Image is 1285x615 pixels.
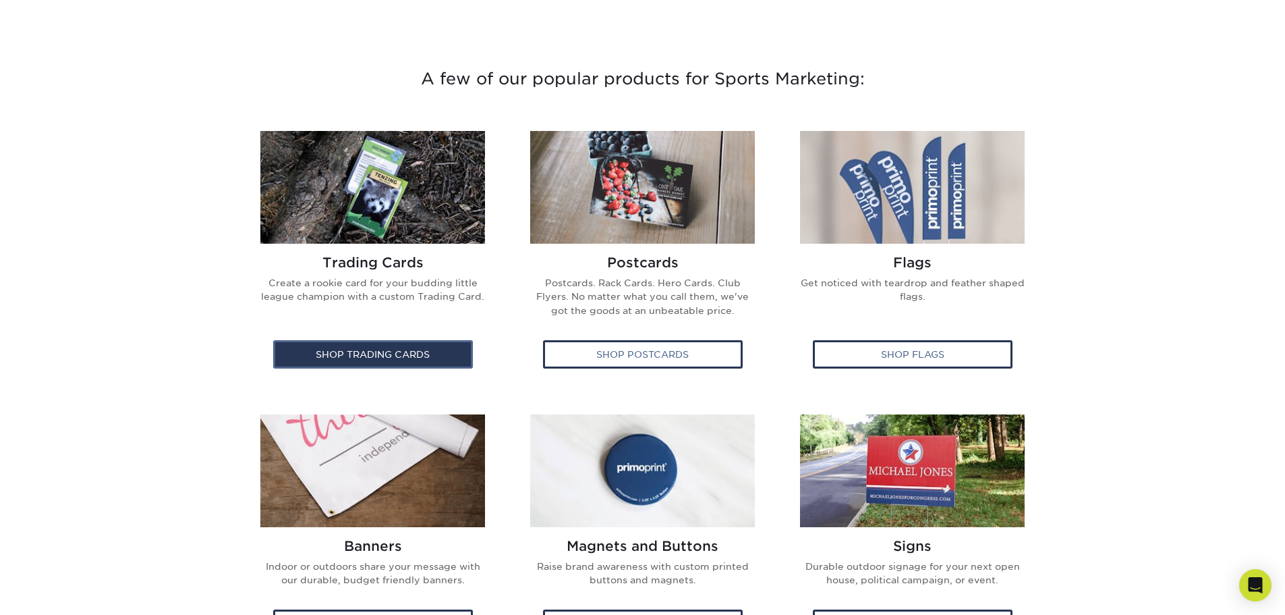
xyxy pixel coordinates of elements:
h2: Flags [799,255,1027,271]
p: Raise brand awareness with custom printed buttons and magnets. [529,560,757,598]
h2: Signs [799,538,1027,554]
h2: Trading Cards [259,255,487,271]
img: Postcards [530,131,755,244]
div: Shop Postcards [543,340,743,369]
p: Indoor or outdoors share your message with our durable, budget friendly banners. [259,560,487,598]
p: Durable outdoor signage for your next open house, political campaign, or event. [799,560,1027,598]
div: Shop Trading Cards [273,340,473,369]
div: Shop Flags [813,340,1012,369]
a: Trading Cards Trading Cards Create a rookie card for your budding little league champion with a c... [248,131,498,382]
img: Magnets and Buttons [530,415,755,527]
a: Postcards Postcards Postcards. Rack Cards. Hero Cards. Club Flyers. No matter what you call them,... [518,131,768,382]
h2: Magnets and Buttons [529,538,757,554]
img: Trading Cards [260,131,485,244]
h2: Banners [259,538,487,554]
img: Banners [260,415,485,527]
h3: A few of our popular products for Sports Marketing: [248,32,1037,126]
p: Postcards. Rack Cards. Hero Cards. Club Flyers. No matter what you call them, we've got the goods... [529,276,757,328]
img: Flags [800,131,1025,244]
a: Flags Flags Get noticed with teardrop and feather shaped flags. Shop Flags [788,131,1037,382]
h2: Postcards [529,255,757,271]
img: Signs [800,415,1025,527]
p: Create a rookie card for your budding little league champion with a custom Trading Card. [259,276,487,315]
div: Open Intercom Messenger [1239,569,1272,601]
p: Get noticed with teardrop and feather shaped flags. [799,276,1027,315]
